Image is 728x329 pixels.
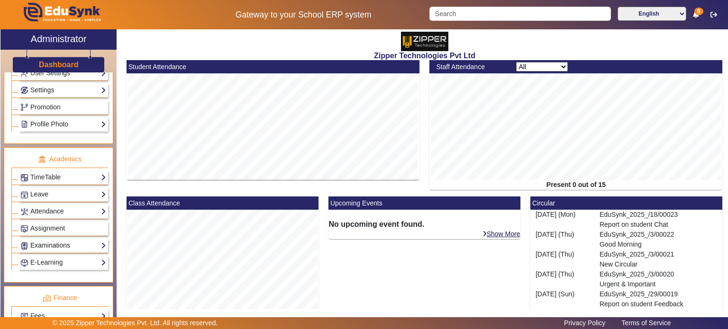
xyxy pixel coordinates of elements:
div: [DATE] (Thu) [530,230,594,249]
h3: Dashboard [39,60,79,69]
mat-card-header: Student Attendance [127,60,419,73]
a: Privacy Policy [559,317,610,329]
p: Good Morning [600,240,718,249]
p: Academics [11,154,108,164]
h6: No upcoming event found. [328,220,520,229]
span: Assignment [30,224,65,232]
mat-card-header: Class Attendance [127,196,318,210]
input: Search [429,7,610,21]
a: Terms of Service [617,317,675,329]
img: academic.png [38,155,46,164]
img: Assignments.png [21,225,28,232]
img: Branchoperations.png [21,104,28,111]
a: Administrator [0,29,117,50]
div: EduSynk_2025_/3/00020 [594,269,722,289]
p: New Circular [600,259,718,269]
h5: Gateway to your School ERP system [187,10,419,20]
p: Urgent & Important [600,279,718,289]
span: 5 [694,8,703,15]
img: finance.png [43,294,51,302]
div: [DATE] (Mon) [530,210,594,230]
h2: Administrator [31,33,87,44]
mat-card-header: Upcoming Events [328,196,520,210]
div: EduSynk_2025_/18/00023 [594,210,722,230]
mat-card-header: Circular [530,196,722,210]
div: Present 0 out of 15 [429,180,722,190]
p: © 2025 Zipper Technologies Pvt. Ltd. All rights reserved. [53,318,218,328]
div: [DATE] (Thu) [530,269,594,289]
img: 36227e3f-cbf6-4043-b8fc-b5c5f2957d0a [401,32,448,51]
div: [DATE] (Thu) [530,249,594,269]
div: [DATE] (Sun) [530,289,594,309]
p: Report on student Feedback [600,299,718,309]
p: Finance [11,293,108,303]
h2: Zipper Technologies Pvt Ltd [122,51,728,60]
a: Dashboard [38,60,79,70]
span: Promotion [30,103,61,111]
a: Show More [482,230,521,238]
div: EduSynk_2025_/3/00022 [594,230,722,249]
p: Report on student Chat [600,220,718,230]
div: Staff Attendance [431,62,511,72]
div: EduSynk_2025_/3/00021 [594,249,722,269]
a: Promotion [20,102,106,113]
a: Assignment [20,223,106,234]
div: EduSynk_2025_/29/00019 [594,289,722,309]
